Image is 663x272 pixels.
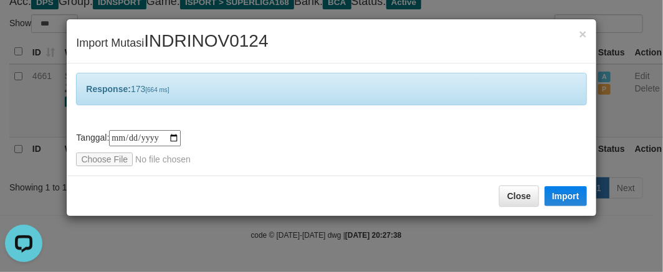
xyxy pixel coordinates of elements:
[545,186,587,206] button: Import
[499,185,539,207] button: Close
[579,27,586,41] span: ×
[579,27,586,40] button: Close
[86,84,131,94] b: Response:
[144,31,268,50] span: INDRINOV0124
[76,130,586,166] div: Tanggal:
[76,37,268,49] span: Import Mutasi
[5,5,42,42] button: Open LiveChat chat widget
[76,73,586,105] div: 173
[145,87,169,93] span: [664 ms]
